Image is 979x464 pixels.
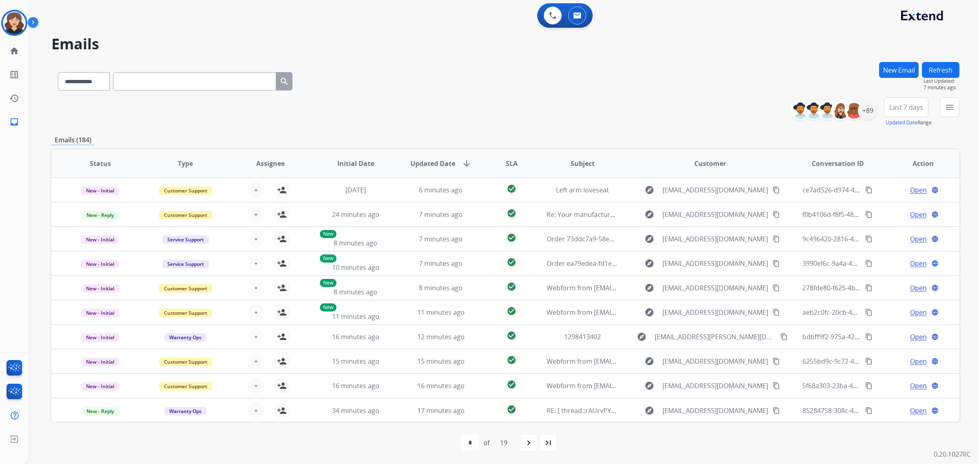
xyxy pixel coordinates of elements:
mat-icon: inbox [9,117,19,127]
span: 278fde80-f625-4b81-8f5b-75de08417014 [802,283,925,292]
th: Action [874,149,959,178]
div: of [483,438,489,448]
span: Open [910,210,927,219]
span: 7 minutes ago [924,84,959,91]
mat-icon: check_circle [507,331,516,340]
mat-icon: history [9,93,19,103]
span: + [254,406,258,415]
span: 15 minutes ago [332,357,379,366]
mat-icon: search [279,77,289,86]
mat-icon: content_copy [773,211,780,218]
span: [EMAIL_ADDRESS][DOMAIN_NAME] [662,234,768,244]
span: 16 minutes ago [417,381,465,390]
span: Webform from [EMAIL_ADDRESS][DOMAIN_NAME] on [DATE] [547,308,731,317]
h2: Emails [51,36,959,52]
mat-icon: check_circle [507,208,516,218]
mat-icon: language [931,382,939,389]
mat-icon: language [931,211,939,218]
span: 7 minutes ago [419,234,463,243]
span: New - Initial [81,260,119,268]
span: Customer Support [159,186,212,195]
mat-icon: content_copy [773,186,780,194]
mat-icon: explore [645,406,654,415]
mat-icon: language [931,260,939,267]
span: 9c496420-2816-4582-89e0-dbc5615198ea [802,234,928,243]
mat-icon: content_copy [865,284,873,292]
span: [EMAIL_ADDRESS][DOMAIN_NAME] [662,381,768,391]
span: 24 minutes ago [332,210,379,219]
mat-icon: content_copy [773,235,780,243]
span: Updated Date [410,159,455,168]
button: + [248,378,264,394]
span: 10 minutes ago [332,263,379,272]
span: [EMAIL_ADDRESS][DOMAIN_NAME] [662,356,768,366]
mat-icon: content_copy [865,235,873,243]
span: [DATE] [346,186,366,194]
span: 8 minutes ago [419,283,463,292]
span: 6255bd9c-9c72-49f1-9ed6-b574dfcfc2f0 [802,357,922,366]
span: Open [910,234,927,244]
span: [EMAIL_ADDRESS][DOMAIN_NAME] [662,185,768,195]
span: New - Initial [81,186,119,195]
span: Re: Your manufacturer's warranty may still be active [547,210,707,219]
span: Initial Date [337,159,374,168]
span: 11 minutes ago [332,312,379,321]
span: New - Initial [81,309,119,317]
button: + [248,402,264,419]
span: Type [178,159,193,168]
span: 7 minutes ago [419,259,463,268]
mat-icon: language [931,407,939,414]
span: + [254,307,258,317]
button: + [248,206,264,223]
span: Open [910,356,927,366]
span: Service Support [162,260,209,268]
mat-icon: person_add [277,406,287,415]
span: 85284758-308c-455e-bbc9-a9b875a2aed0 [802,406,929,415]
span: Webform from [EMAIL_ADDRESS][DOMAIN_NAME] on [DATE] [547,357,731,366]
span: f0b4106d-f8f5-4892-ab93-72f407dce08a [802,210,923,219]
span: Last Updated: [924,78,959,84]
mat-icon: content_copy [773,309,780,316]
span: Order 73ddc7a9-58e7-43ef-a846-8590be35375b [547,234,692,243]
span: Customer Support [159,382,212,391]
span: New - Initial [81,333,119,342]
mat-icon: arrow_downward [462,159,472,168]
span: + [254,234,258,244]
button: Refresh [922,62,959,78]
span: Service Support [162,235,209,244]
mat-icon: content_copy [865,382,873,389]
span: SLA [506,159,518,168]
span: Customer Support [159,211,212,219]
button: + [248,353,264,369]
mat-icon: check_circle [507,233,516,243]
mat-icon: person_add [277,234,287,244]
mat-icon: person_add [277,283,287,293]
span: 16 minutes ago [332,332,379,341]
span: Webform from [EMAIL_ADDRESS][DOMAIN_NAME] on [DATE] [547,283,731,292]
span: ce7ad526-d974-4a9d-95b9-e987c2c842ae [802,186,928,194]
span: Status [90,159,111,168]
span: aeb2c0fc-20cb-41a7-9fe7-5ab653ce5069 [802,308,924,317]
span: Customer [694,159,726,168]
span: Conversation ID [812,159,864,168]
p: New [320,303,337,312]
mat-icon: navigate_next [524,438,534,448]
mat-icon: menu [945,102,955,112]
mat-icon: language [931,284,939,292]
span: New - Reply [82,407,119,415]
mat-icon: check_circle [507,184,516,194]
mat-icon: content_copy [773,358,780,365]
span: 8 minutes ago [334,287,377,296]
mat-icon: explore [645,381,654,391]
mat-icon: language [931,309,939,316]
span: Open [910,185,927,195]
span: Open [910,259,927,268]
span: Warranty Ops [164,407,206,415]
span: + [254,381,258,391]
span: 7 minutes ago [419,210,463,219]
span: New - Initial [81,235,119,244]
mat-icon: content_copy [865,333,873,340]
mat-icon: list_alt [9,70,19,80]
span: Open [910,332,927,342]
span: [EMAIL_ADDRESS][PERSON_NAME][DOMAIN_NAME] [655,332,775,342]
